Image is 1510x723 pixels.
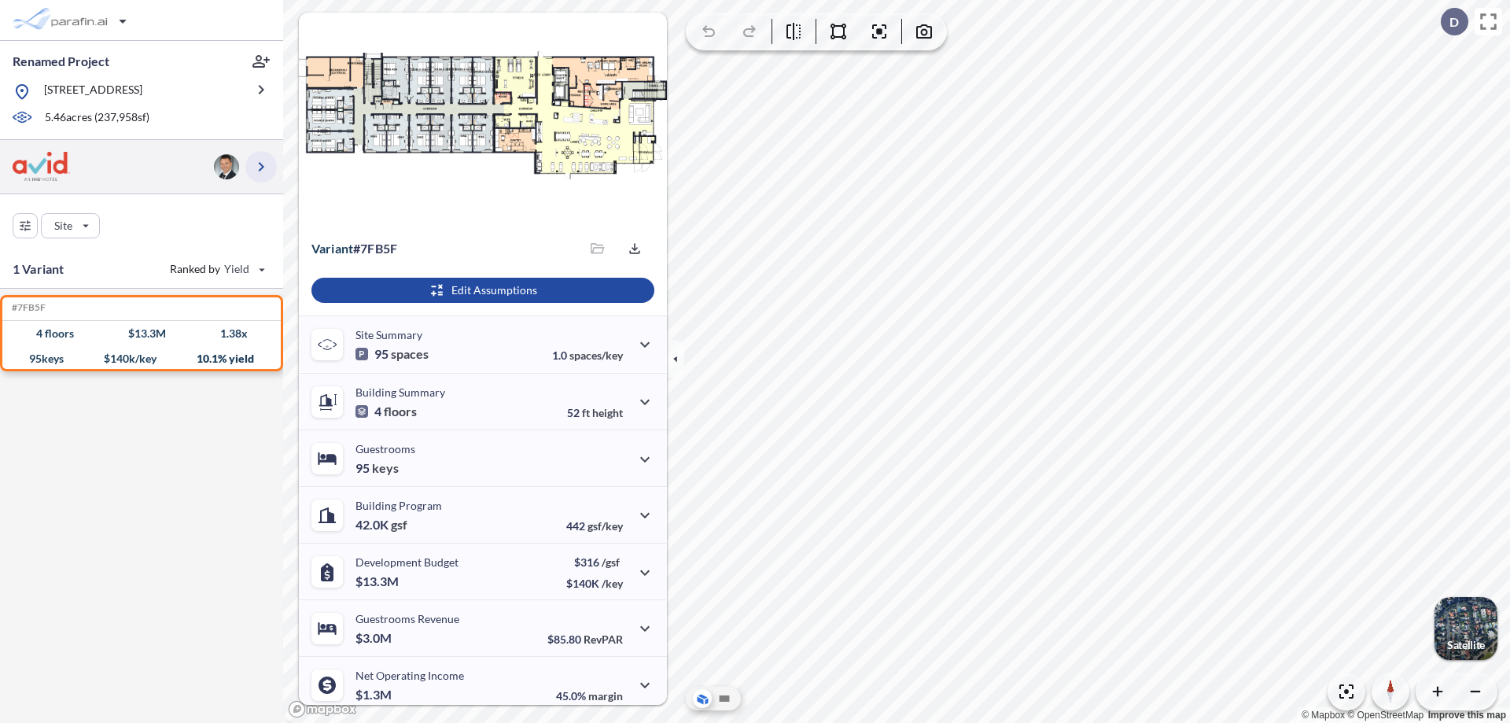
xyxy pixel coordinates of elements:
p: Guestrooms Revenue [355,612,459,625]
button: Edit Assumptions [311,278,654,303]
p: 42.0K [355,517,407,533]
p: Site [54,218,72,234]
p: 442 [566,519,623,533]
p: [STREET_ADDRESS] [44,82,142,101]
p: # 7fb5f [311,241,397,256]
p: Site Summary [355,328,422,341]
img: Floorplans preview [299,13,667,227]
span: floors [384,404,417,419]
img: Switcher Image [1434,597,1497,660]
p: D [1449,15,1459,29]
p: Renamed Project [13,53,109,70]
p: Building Summary [355,385,445,399]
p: Development Budget [355,555,459,569]
h5: Click to copy the code [9,302,46,313]
p: $85.80 [547,633,623,646]
a: OpenStreetMap [1347,710,1423,721]
p: 95 [355,460,399,476]
span: spaces [391,346,429,362]
span: height [592,406,623,419]
span: margin [588,689,623,703]
p: $1.3M [355,687,394,703]
p: 1.0 [552,349,623,362]
span: /key [602,577,623,590]
span: spaces/key [569,349,623,362]
button: Site [41,213,100,238]
span: RevPAR [584,633,623,646]
a: Improve this map [1428,710,1506,721]
span: gsf/key [587,519,623,533]
button: Switcher ImageSatellite [1434,597,1497,660]
p: $3.0M [355,630,394,646]
p: Edit Assumptions [451,282,537,298]
span: gsf [391,517,407,533]
a: Mapbox homepage [288,700,357,718]
p: 52 [567,406,623,419]
span: Yield [224,261,250,277]
span: ft [582,406,590,419]
a: Mapbox [1302,710,1345,721]
p: Building Program [355,499,442,512]
button: Site Plan [715,689,734,708]
p: $140K [566,577,623,590]
p: Guestrooms [355,442,415,456]
p: $13.3M [355,574,401,589]
span: keys [372,460,399,476]
span: /gsf [602,555,620,569]
p: 5.46 acres ( 237,958 sf) [45,109,149,127]
button: Aerial View [693,689,712,708]
span: Variant [311,241,353,256]
p: Net Operating Income [355,669,464,682]
p: 45.0% [556,689,623,703]
p: $316 [566,555,623,569]
img: user logo [214,154,239,179]
img: BrandImage [13,152,70,181]
p: 4 [355,404,417,419]
p: 1 Variant [13,260,64,279]
p: 95 [355,346,429,362]
button: Ranked by Yield [157,256,275,282]
p: Satellite [1447,639,1485,651]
